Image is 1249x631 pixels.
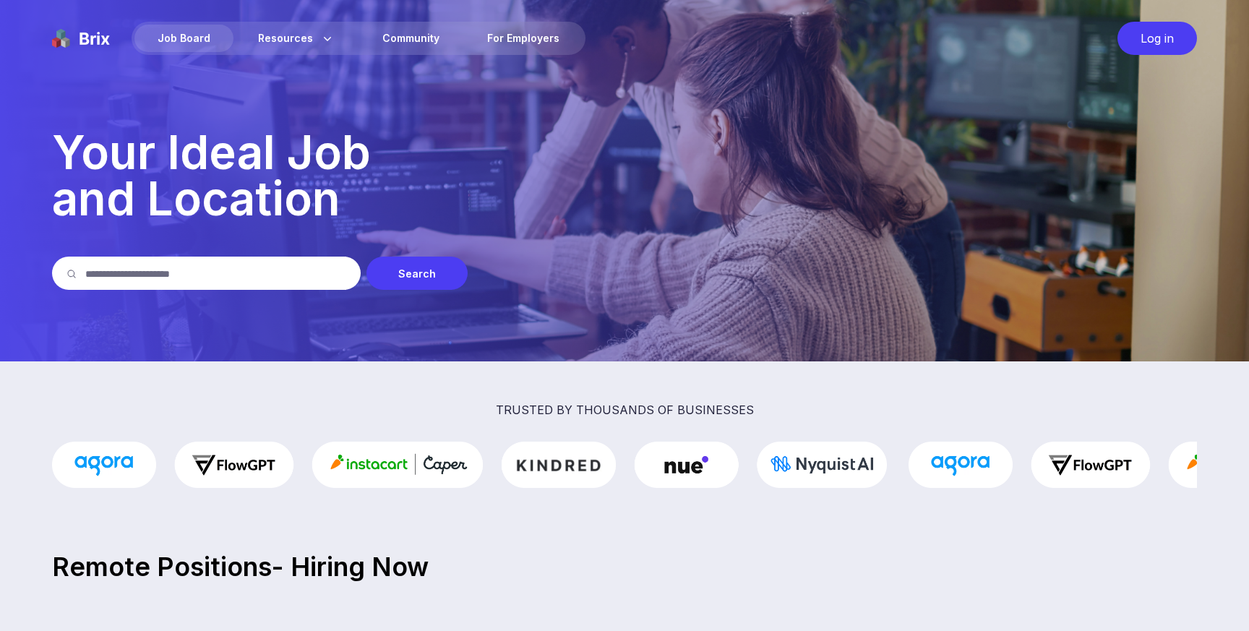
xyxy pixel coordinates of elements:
div: Log in [1117,22,1197,55]
div: Search [366,257,468,290]
a: For Employers [464,25,583,52]
div: Job Board [134,25,233,52]
p: Your Ideal Job and Location [52,129,1197,222]
div: Resources [235,25,358,52]
a: Community [359,25,463,52]
a: Log in [1110,22,1197,55]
